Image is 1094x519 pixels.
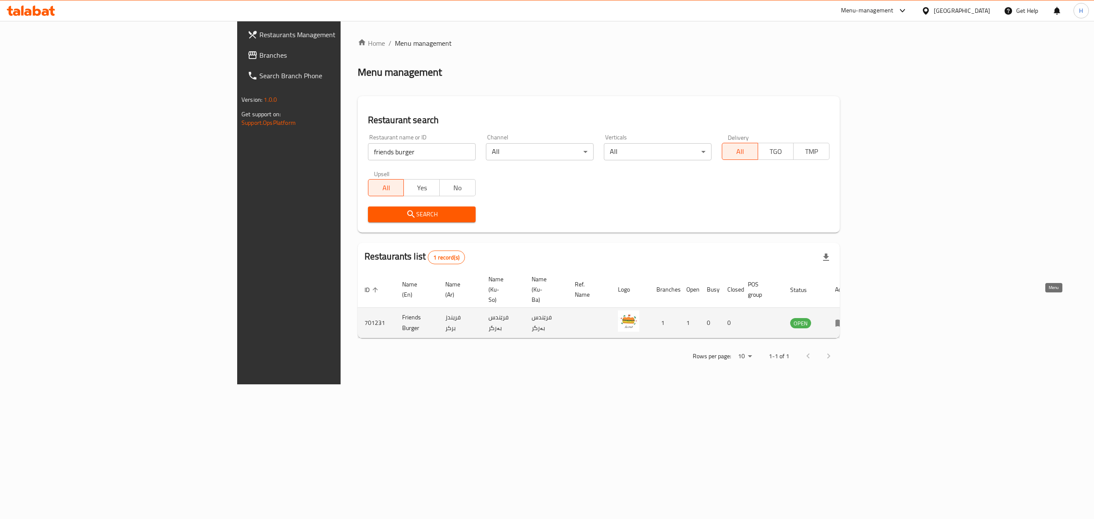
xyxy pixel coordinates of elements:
[790,318,811,328] span: OPEN
[793,143,829,160] button: TMP
[445,279,471,300] span: Name (Ar)
[428,251,465,264] div: Total records count
[358,38,840,48] nav: breadcrumb
[679,308,700,338] td: 1
[758,143,794,160] button: TGO
[604,143,712,160] div: All
[368,143,476,160] input: Search for restaurant name or ID..
[259,50,413,60] span: Branches
[365,285,381,295] span: ID
[402,279,428,300] span: Name (En)
[482,308,525,338] td: فرێندس بەرگر
[407,182,436,194] span: Yes
[611,271,650,308] th: Logo
[241,45,420,65] a: Branches
[525,308,568,338] td: فرێندس بەرگر
[368,206,476,222] button: Search
[722,143,758,160] button: All
[486,143,594,160] div: All
[438,308,482,338] td: فريندز بركر
[679,271,700,308] th: Open
[650,271,679,308] th: Branches
[259,71,413,81] span: Search Branch Phone
[934,6,990,15] div: [GEOGRAPHIC_DATA]
[700,271,721,308] th: Busy
[241,65,420,86] a: Search Branch Phone
[488,274,515,305] span: Name (Ku-So)
[403,179,440,196] button: Yes
[797,145,826,158] span: TMP
[618,310,639,332] img: Friends Burger
[395,38,452,48] span: Menu management
[368,114,829,127] h2: Restaurant search
[358,271,858,338] table: enhanced table
[735,350,755,363] div: Rows per page:
[762,145,791,158] span: TGO
[841,6,894,16] div: Menu-management
[728,134,749,140] label: Delivery
[368,179,404,196] button: All
[428,254,465,262] span: 1 record(s)
[693,351,731,362] p: Rows per page:
[241,109,281,120] span: Get support on:
[241,117,296,128] a: Support.OpsPlatform
[264,94,277,105] span: 1.0.0
[439,179,476,196] button: No
[375,209,469,220] span: Search
[721,308,741,338] td: 0
[532,274,558,305] span: Name (Ku-Ba)
[726,145,755,158] span: All
[721,271,741,308] th: Closed
[790,285,818,295] span: Status
[1079,6,1083,15] span: H
[241,24,420,45] a: Restaurants Management
[241,94,262,105] span: Version:
[358,65,442,79] h2: Menu management
[650,308,679,338] td: 1
[816,247,836,268] div: Export file
[372,182,401,194] span: All
[374,171,390,177] label: Upsell
[259,29,413,40] span: Restaurants Management
[700,308,721,338] td: 0
[748,279,773,300] span: POS group
[365,250,465,264] h2: Restaurants list
[443,182,472,194] span: No
[575,279,601,300] span: Ref. Name
[828,271,858,308] th: Action
[769,351,789,362] p: 1-1 of 1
